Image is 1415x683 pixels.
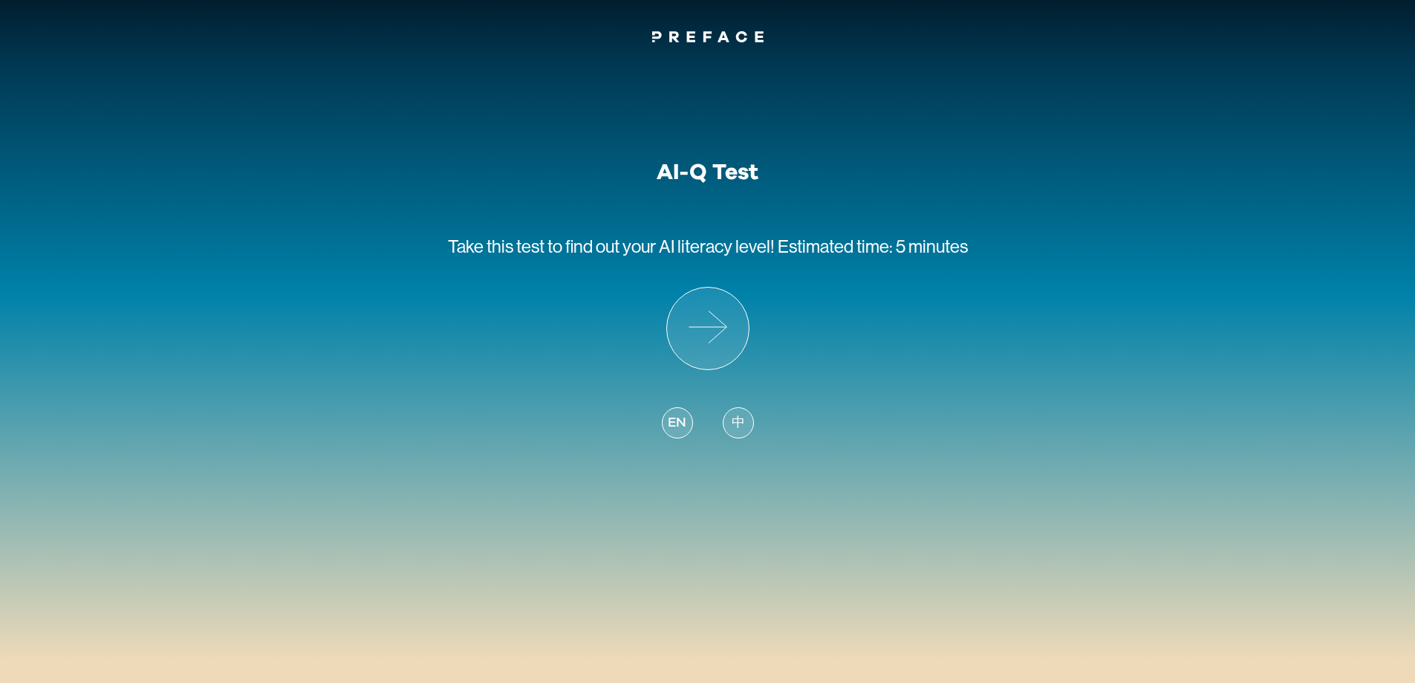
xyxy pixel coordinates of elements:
h1: AI-Q Test [657,159,758,186]
span: find out your AI literacy level! [565,236,775,256]
span: 中 [732,413,745,433]
span: Estimated time: 5 minutes [778,236,968,256]
span: EN [668,413,686,433]
span: Take this test to [448,236,562,256]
